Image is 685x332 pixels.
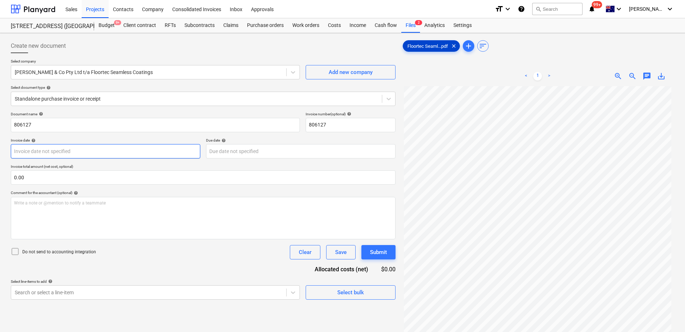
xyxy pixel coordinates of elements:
span: help [72,191,78,195]
button: Save [326,245,356,259]
span: 99+ [592,1,602,8]
span: help [47,279,52,283]
span: [PERSON_NAME] [629,6,665,12]
span: search [535,6,541,12]
div: Invoice date [11,138,200,143]
i: keyboard_arrow_down [615,5,623,13]
div: Comment for the accountant (optional) [11,190,396,195]
span: Floortec Seaml...pdf [403,43,452,49]
span: help [346,112,351,116]
a: Previous page [522,72,530,80]
div: Allocated costs (net) [302,265,380,273]
span: zoom_out [628,72,637,80]
div: Select document type [11,85,396,90]
span: help [37,112,43,116]
div: Files [401,18,420,33]
div: $0.00 [380,265,396,273]
div: Budget [94,18,119,33]
div: Add new company [329,68,373,77]
iframe: Chat Widget [649,298,685,332]
div: Due date [206,138,396,143]
button: Add new company [306,65,396,79]
div: [STREET_ADDRESS] ([GEOGRAPHIC_DATA] - House Build) [11,23,86,30]
span: help [30,138,36,143]
div: Save [335,248,347,257]
input: Invoice date not specified [11,144,200,158]
input: Invoice number [306,118,396,132]
p: Select company [11,59,300,65]
span: sort [479,42,487,50]
button: Select bulk [306,285,396,300]
a: Client contract [119,18,160,33]
div: Document name [11,112,300,116]
span: save_alt [657,72,666,80]
div: Floortec Seaml...pdf [403,40,460,52]
i: Knowledge base [518,5,525,13]
span: add [464,42,473,50]
a: Work orders [288,18,324,33]
a: Purchase orders [243,18,288,33]
button: Submit [361,245,396,259]
a: Subcontracts [180,18,219,33]
input: Invoice total amount (net cost, optional) [11,170,396,185]
button: Clear [290,245,320,259]
span: zoom_in [614,72,622,80]
span: help [220,138,226,143]
span: help [45,86,51,90]
div: Invoice number (optional) [306,112,396,116]
i: keyboard_arrow_down [503,5,512,13]
a: RFTs [160,18,180,33]
a: Page 1 is your current page [533,72,542,80]
a: Settings [449,18,476,33]
a: Budget9+ [94,18,119,33]
a: Income [345,18,370,33]
span: Create new document [11,42,66,50]
a: Claims [219,18,243,33]
a: Cash flow [370,18,401,33]
i: keyboard_arrow_down [666,5,674,13]
a: Next page [545,72,553,80]
input: Due date not specified [206,144,396,158]
a: Costs [324,18,345,33]
div: Clear [299,248,311,257]
div: Submit [370,248,387,257]
button: Search [532,3,583,15]
div: Select line-items to add [11,279,300,284]
span: 9+ [114,20,121,25]
span: clear [449,42,458,50]
div: Select bulk [337,288,364,297]
a: Analytics [420,18,449,33]
input: Document name [11,118,300,132]
i: notifications [588,5,595,13]
i: format_size [495,5,503,13]
span: chat [643,72,651,80]
p: Invoice total amount (net cost, optional) [11,164,396,170]
span: 2 [415,20,422,25]
a: Files2 [401,18,420,33]
p: Do not send to accounting integration [22,249,96,255]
